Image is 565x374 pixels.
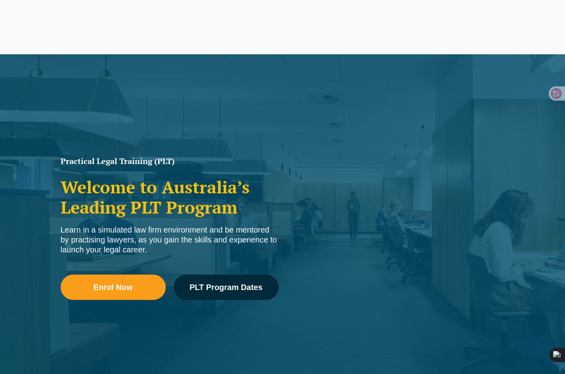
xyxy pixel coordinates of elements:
[61,275,166,300] a: Enrol Now
[94,283,133,291] span: Enrol Now
[174,275,279,300] a: PLT Program Dates
[61,157,279,165] h1: Practical Legal Training (PLT)
[61,225,279,255] div: Learn in a simulated law firm environment and be mentored by practising lawyers, as you gain the ...
[61,177,279,217] h2: Welcome to Australia’s Leading PLT Program
[190,283,262,291] span: PLT Program Dates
